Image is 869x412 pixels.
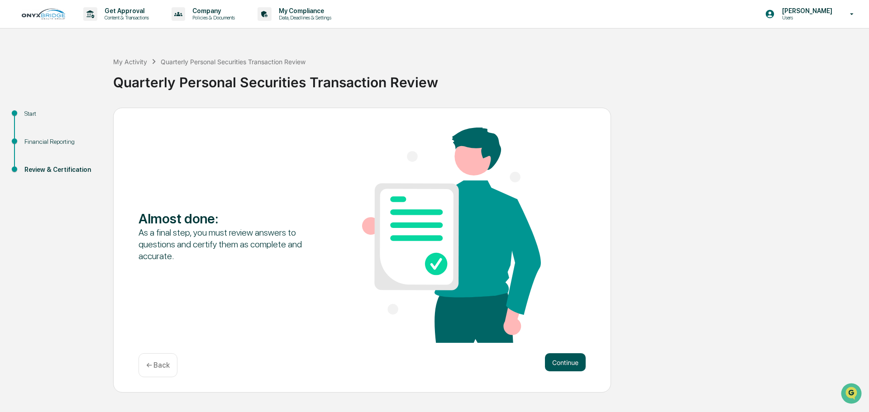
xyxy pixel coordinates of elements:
[146,361,170,369] p: ← Back
[5,110,62,127] a: 🖐️Preclearance
[362,128,541,343] img: Almost done
[161,58,306,66] div: Quarterly Personal Securities Transaction Review
[66,115,73,122] div: 🗄️
[24,165,99,175] div: Review & Certification
[545,353,586,371] button: Continue
[154,72,165,83] button: Start new chat
[62,110,116,127] a: 🗄️Attestations
[775,14,837,21] p: Users
[18,114,58,123] span: Preclearance
[75,114,112,123] span: Attestations
[31,69,148,78] div: Start new chat
[9,115,16,122] div: 🖐️
[185,7,239,14] p: Company
[272,7,336,14] p: My Compliance
[5,128,61,144] a: 🔎Data Lookup
[97,14,153,21] p: Content & Transactions
[90,153,110,160] span: Pylon
[775,7,837,14] p: [PERSON_NAME]
[272,14,336,21] p: Data, Deadlines & Settings
[9,69,25,85] img: 1746055101610-c473b297-6a78-478c-a979-82029cc54cd1
[18,131,57,140] span: Data Lookup
[22,9,65,19] img: logo
[31,78,115,85] div: We're available if you need us!
[185,14,239,21] p: Policies & Documents
[64,153,110,160] a: Powered byPylon
[9,132,16,139] div: 🔎
[138,210,317,227] div: Almost done :
[113,58,147,66] div: My Activity
[24,137,99,147] div: Financial Reporting
[97,7,153,14] p: Get Approval
[24,109,99,118] div: Start
[840,382,864,407] iframe: Open customer support
[9,19,165,33] p: How can we help?
[138,227,317,262] div: As a final step, you must review answers to questions and certify them as complete and accurate.
[113,67,864,90] div: Quarterly Personal Securities Transaction Review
